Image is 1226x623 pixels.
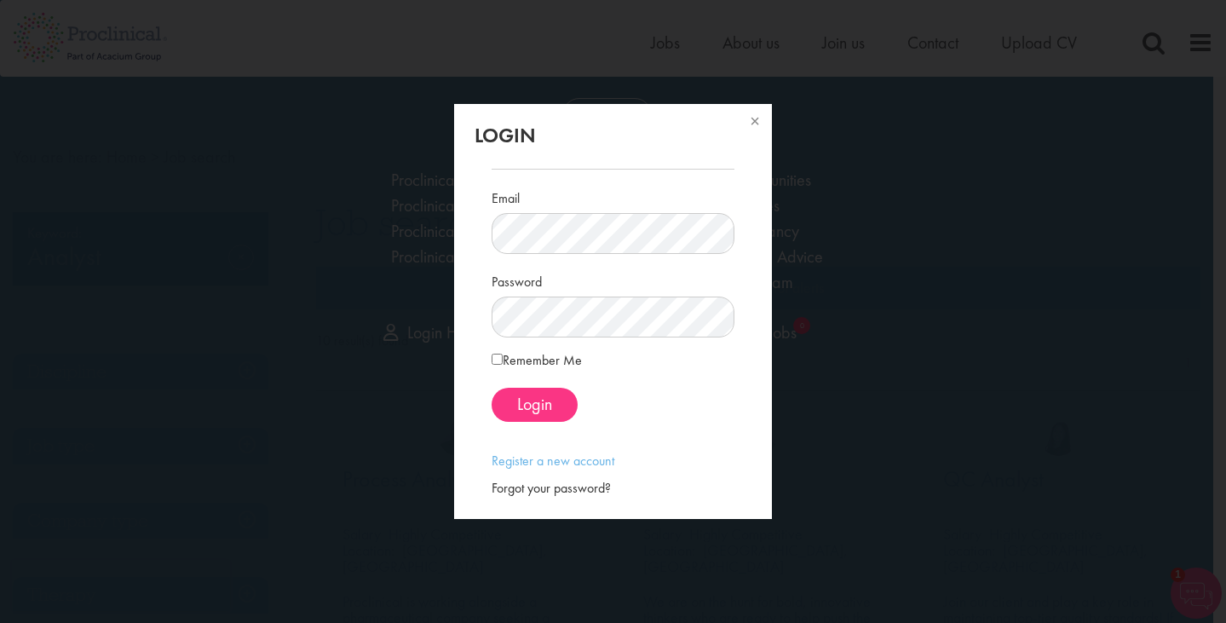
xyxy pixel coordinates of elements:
a: Register a new account [492,452,614,470]
input: Remember Me [492,354,503,365]
label: Remember Me [492,350,582,371]
span: Login [517,393,552,415]
button: Login [492,388,578,422]
h2: Login [475,124,751,147]
label: Password [492,267,542,292]
div: Forgot your password? [492,479,734,499]
label: Email [492,183,520,209]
